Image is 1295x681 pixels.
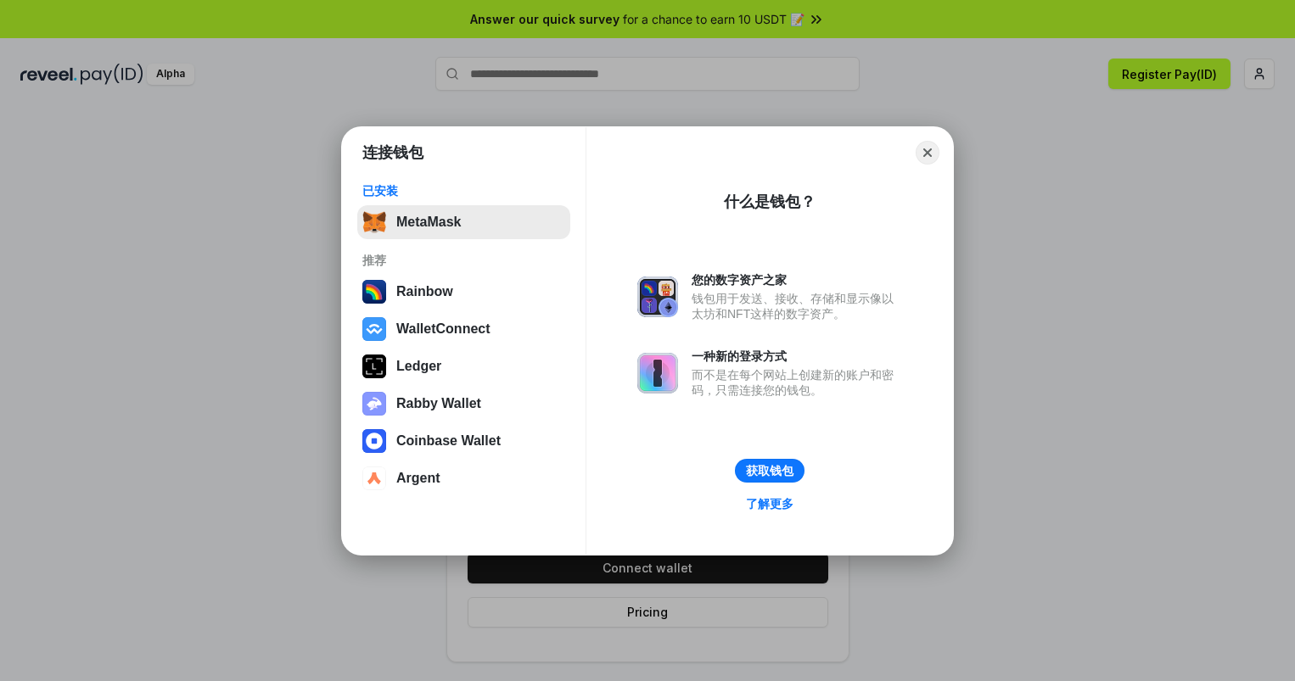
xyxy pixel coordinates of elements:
div: 您的数字资产之家 [692,272,902,287]
div: 而不是在每个网站上创建新的账户和密码，只需连接您的钱包。 [692,367,902,398]
img: svg+xml,%3Csvg%20xmlns%3D%22http%3A%2F%2Fwww.w3.org%2F2000%2Fsvg%22%20fill%3D%22none%22%20viewBox... [637,353,678,394]
button: WalletConnect [357,312,570,346]
div: 钱包用于发送、接收、存储和显示像以太坊和NFT这样的数字资产。 [692,291,902,321]
button: Argent [357,461,570,495]
img: svg+xml,%3Csvg%20width%3D%2228%22%20height%3D%2228%22%20viewBox%3D%220%200%2028%2028%22%20fill%3D... [362,466,386,490]
button: Close [916,141,939,165]
button: Rabby Wallet [357,387,570,421]
img: svg+xml,%3Csvg%20xmlns%3D%22http%3A%2F%2Fwww.w3.org%2F2000%2Fsvg%22%20fill%3D%22none%22%20viewBox... [637,276,678,317]
button: MetaMask [357,205,570,239]
div: Rainbow [396,284,453,299]
div: MetaMask [396,215,461,230]
img: svg+xml,%3Csvg%20width%3D%2228%22%20height%3D%2228%22%20viewBox%3D%220%200%2028%2028%22%20fill%3D... [362,429,386,453]
button: Coinbase Wallet [357,424,570,458]
div: Ledger [396,359,441,374]
div: 获取钱包 [746,463,793,478]
div: 已安装 [362,183,565,198]
div: Coinbase Wallet [396,433,501,449]
div: 一种新的登录方式 [692,349,902,364]
img: svg+xml,%3Csvg%20width%3D%2228%22%20height%3D%2228%22%20viewBox%3D%220%200%2028%2028%22%20fill%3D... [362,317,386,341]
a: 了解更多 [736,493,804,515]
button: Rainbow [357,275,570,309]
div: 什么是钱包？ [724,192,816,212]
img: svg+xml,%3Csvg%20xmlns%3D%22http%3A%2F%2Fwww.w3.org%2F2000%2Fsvg%22%20fill%3D%22none%22%20viewBox... [362,392,386,416]
img: svg+xml,%3Csvg%20xmlns%3D%22http%3A%2F%2Fwww.w3.org%2F2000%2Fsvg%22%20width%3D%2228%22%20height%3... [362,354,386,378]
div: 推荐 [362,253,565,268]
img: svg+xml,%3Csvg%20width%3D%22120%22%20height%3D%22120%22%20viewBox%3D%220%200%20120%20120%22%20fil... [362,280,386,304]
div: Rabby Wallet [396,396,481,411]
button: 获取钱包 [735,459,804,483]
div: WalletConnect [396,321,491,337]
div: 了解更多 [746,496,793,511]
img: svg+xml,%3Csvg%20fill%3D%22none%22%20height%3D%2233%22%20viewBox%3D%220%200%2035%2033%22%20width%... [362,210,386,234]
div: Argent [396,471,440,486]
h1: 连接钱包 [362,142,423,163]
button: Ledger [357,349,570,383]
